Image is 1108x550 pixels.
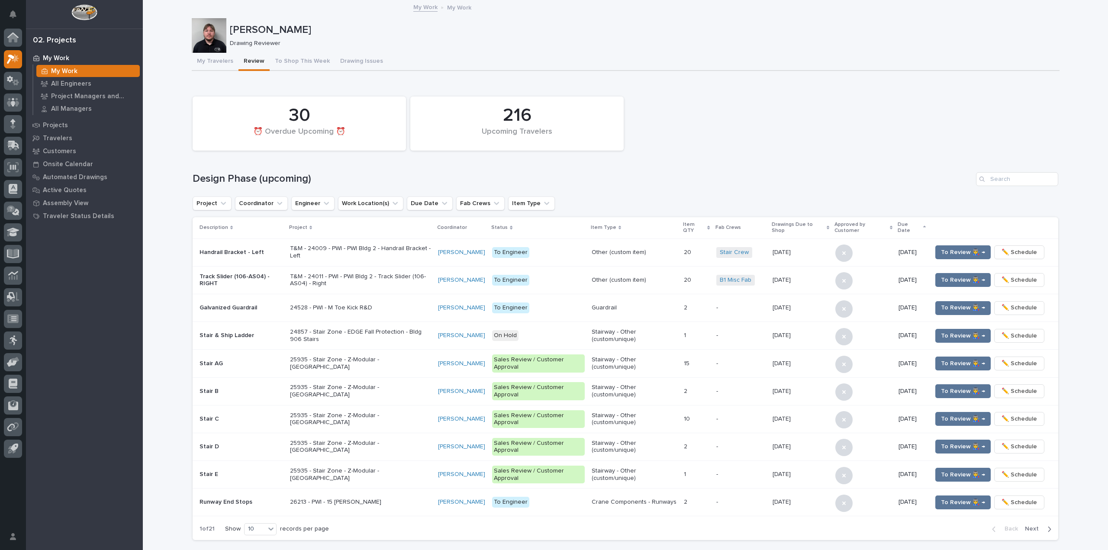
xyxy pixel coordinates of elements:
[899,388,925,395] p: [DATE]
[773,330,792,339] p: [DATE]
[684,358,691,367] p: 15
[935,245,991,259] button: To Review 👨‍🏭 →
[1025,525,1044,533] span: Next
[773,358,792,367] p: [DATE]
[999,525,1018,533] span: Back
[899,249,925,256] p: [DATE]
[994,384,1044,398] button: ✏️ Schedule
[200,443,283,450] p: Stair D
[33,65,143,77] a: My Work
[592,249,677,256] p: Other (custom item)
[941,386,985,396] span: To Review 👨‍🏭 →
[33,36,76,45] div: 02. Projects
[591,223,616,232] p: Item Type
[1002,302,1037,313] span: ✏️ Schedule
[193,266,1058,294] tr: Track Slider (106-AS04) - RIGHTT&M - 24011 - PWI - PWI Bldg 2 - Track Slider (106-AS04) - Right[P...
[207,127,391,145] div: ⏰ Overdue Upcoming ⏰
[684,247,693,256] p: 20
[4,5,22,23] button: Notifications
[1002,275,1037,285] span: ✏️ Schedule
[941,470,985,480] span: To Review 👨‍🏭 →
[941,441,985,452] span: To Review 👨‍🏭 →
[290,328,431,343] p: 24857 - Stair Zone - EDGE Fall Protection - Bldg 906 Stairs
[193,433,1058,460] tr: Stair D25935 - Stair Zone - Z-Modular - [GEOGRAPHIC_DATA][PERSON_NAME] Sales Review / Customer Ap...
[290,412,431,427] p: 25935 - Stair Zone - Z-Modular - [GEOGRAPHIC_DATA]
[33,90,143,102] a: Project Managers and Engineers
[994,357,1044,370] button: ✏️ Schedule
[592,356,677,371] p: Stairway - Other (custom/unique)
[43,122,68,129] p: Projects
[193,405,1058,433] tr: Stair C25935 - Stair Zone - Z-Modular - [GEOGRAPHIC_DATA][PERSON_NAME] Sales Review / Customer Ap...
[193,173,973,185] h1: Design Phase (upcoming)
[438,443,485,450] a: [PERSON_NAME]
[592,440,677,454] p: Stairway - Other (custom/unique)
[935,329,991,343] button: To Review 👨‍🏭 →
[491,223,508,232] p: Status
[51,80,91,88] p: All Engineers
[43,161,93,168] p: Onsite Calendar
[290,273,431,288] p: T&M - 24011 - PWI - PWI Bldg 2 - Track Slider (106-AS04) - Right
[720,277,751,284] a: B1 Misc Fab
[1002,441,1037,452] span: ✏️ Schedule
[935,301,991,315] button: To Review 👨‍🏭 →
[456,196,505,210] button: Fab Crews
[592,304,677,312] p: Guardrail
[716,471,766,478] p: -
[438,499,485,506] a: [PERSON_NAME]
[245,524,265,534] div: 10
[26,183,143,196] a: Active Quotes
[683,220,705,236] p: Item QTY
[438,388,485,395] a: [PERSON_NAME]
[935,440,991,454] button: To Review 👨‍🏭 →
[43,199,88,207] p: Assembly View
[994,495,1044,509] button: ✏️ Schedule
[684,330,688,339] p: 1
[899,471,925,478] p: [DATE]
[592,467,677,482] p: Stairway - Other (custom/unique)
[994,468,1044,482] button: ✏️ Schedule
[994,301,1044,315] button: ✏️ Schedule
[438,304,485,312] a: [PERSON_NAME]
[592,277,677,284] p: Other (custom item)
[200,273,283,288] p: Track Slider (106-AS04) - RIGHT
[941,302,985,313] span: To Review 👨‍🏭 →
[235,196,288,210] button: Coordinator
[592,384,677,399] p: Stairway - Other (custom/unique)
[994,412,1044,426] button: ✏️ Schedule
[684,386,689,395] p: 2
[720,249,749,256] a: Stair Crew
[716,360,766,367] p: -
[492,302,529,313] div: To Engineer
[26,209,143,222] a: Traveler Status Details
[492,438,584,456] div: Sales Review / Customer Approval
[716,443,766,450] p: -
[899,415,925,423] p: [DATE]
[834,220,888,236] p: Approved by Customer
[773,441,792,450] p: [DATE]
[200,304,283,312] p: Galvanized Guardrail
[290,245,431,260] p: T&M - 24009 - PWI - PWI Bldg 2 - Handrail Bracket - Left
[935,468,991,482] button: To Review 👨‍🏭 →
[289,223,307,232] p: Project
[684,441,689,450] p: 2
[193,461,1058,489] tr: Stair E25935 - Stair Zone - Z-Modular - [GEOGRAPHIC_DATA][PERSON_NAME] Sales Review / Customer Ap...
[291,196,335,210] button: Engineer
[225,525,241,533] p: Show
[230,24,1056,36] p: [PERSON_NAME]
[280,525,329,533] p: records per page
[1002,470,1037,480] span: ✏️ Schedule
[290,499,431,506] p: 26213 - PWI - 15 [PERSON_NAME]
[438,360,485,367] a: [PERSON_NAME]
[899,304,925,312] p: [DATE]
[26,51,143,64] a: My Work
[413,2,438,12] a: My Work
[941,275,985,285] span: To Review 👨‍🏭 →
[51,68,77,75] p: My Work
[438,332,485,339] a: [PERSON_NAME]
[51,93,136,100] p: Project Managers and Engineers
[207,105,391,126] div: 30
[200,223,228,232] p: Description
[425,105,609,126] div: 216
[899,360,925,367] p: [DATE]
[941,331,985,341] span: To Review 👨‍🏭 →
